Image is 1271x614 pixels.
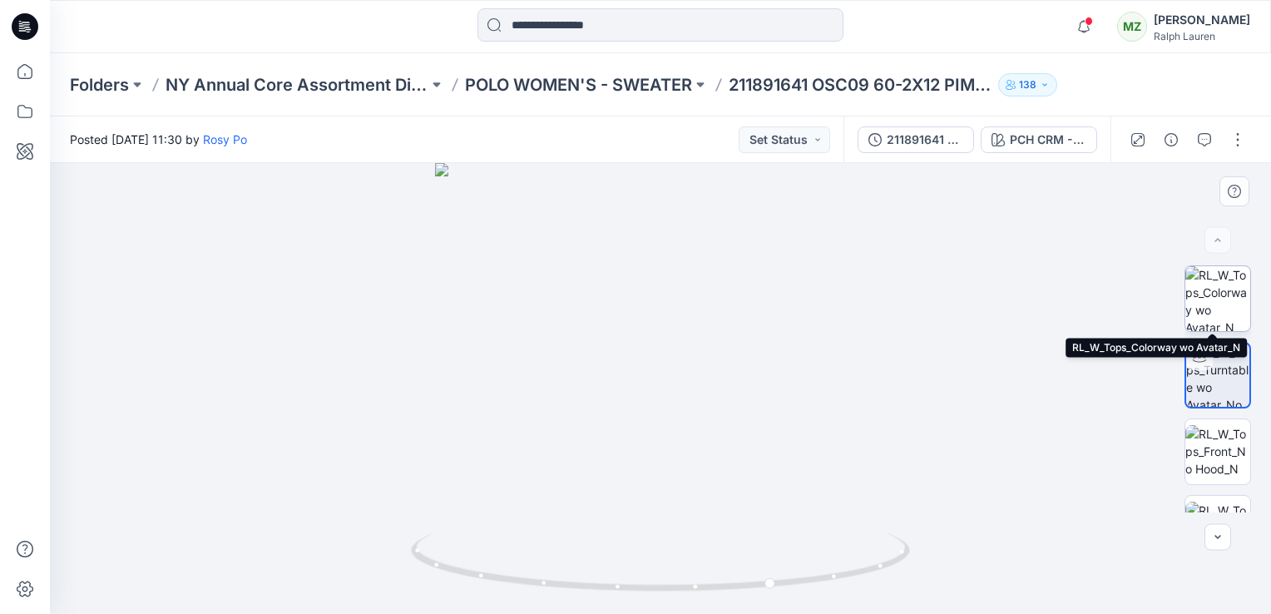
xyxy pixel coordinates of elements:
img: RL_W_Tops_Front_No Hood_N [1185,425,1250,478]
img: RL_W_Tops_Back_No Hood_N [1185,502,1250,554]
button: PCH CRM - 009 [981,126,1097,153]
a: POLO WOMEN'S - SWEATER [465,73,692,97]
a: NY Annual Core Assortment Digital Lib [166,73,428,97]
a: Rosy Po [203,132,247,146]
p: 211891641 OSC09 60-2X12 PIMA COTTON-[PERSON_NAME]-LONG SLEEVE-PULLOVER [729,73,992,97]
button: Details [1158,126,1184,153]
div: Ralph Lauren [1154,30,1250,42]
div: MZ [1117,12,1147,42]
img: RL_W_Tops_Colorway wo Avatar_N [1185,266,1250,331]
button: 211891641 OSC09 60-2X12 PIMA COTTON-[PERSON_NAME]-LONG SLEEVE-PULLOVER [858,126,974,153]
div: 211891641 OSC09 60-2X12 PIMA COTTON-[PERSON_NAME]-LONG SLEEVE-PULLOVER [887,131,963,149]
button: 138 [998,73,1057,97]
img: RL_W_Tops_Turntable wo Avatar_No Hood_N [1186,344,1249,407]
span: Posted [DATE] 11:30 by [70,131,247,148]
a: Folders [70,73,129,97]
p: 138 [1019,76,1036,94]
div: PCH CRM - 009 [1010,131,1086,149]
div: [PERSON_NAME] [1154,10,1250,30]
